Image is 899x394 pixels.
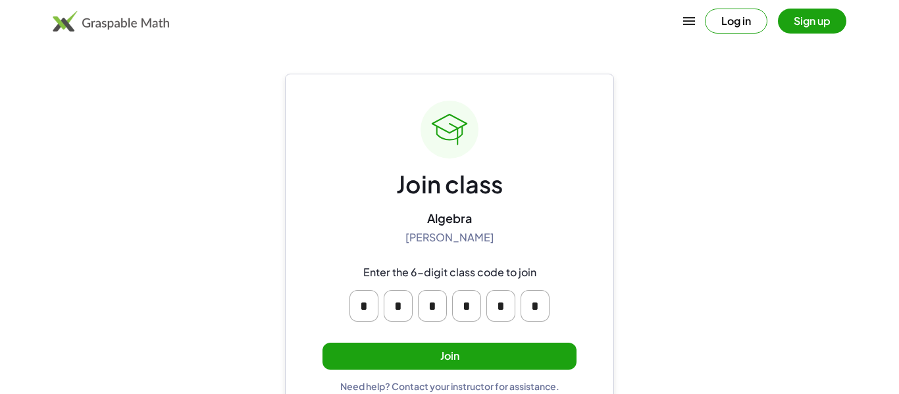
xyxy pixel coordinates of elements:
button: Join [322,343,577,370]
input: Please enter OTP character 3 [418,290,447,322]
div: Need help? Contact your instructor for assistance. [340,380,559,392]
div: [PERSON_NAME] [405,231,494,245]
input: Please enter OTP character 2 [384,290,413,322]
button: Sign up [778,9,846,34]
div: Enter the 6-digit class code to join [363,266,536,280]
button: Log in [705,9,767,34]
input: Please enter OTP character 5 [486,290,515,322]
input: Please enter OTP character 4 [452,290,481,322]
div: Join class [396,169,503,200]
div: Algebra [427,210,472,226]
input: Please enter OTP character 6 [521,290,550,322]
input: Please enter OTP character 1 [349,290,378,322]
